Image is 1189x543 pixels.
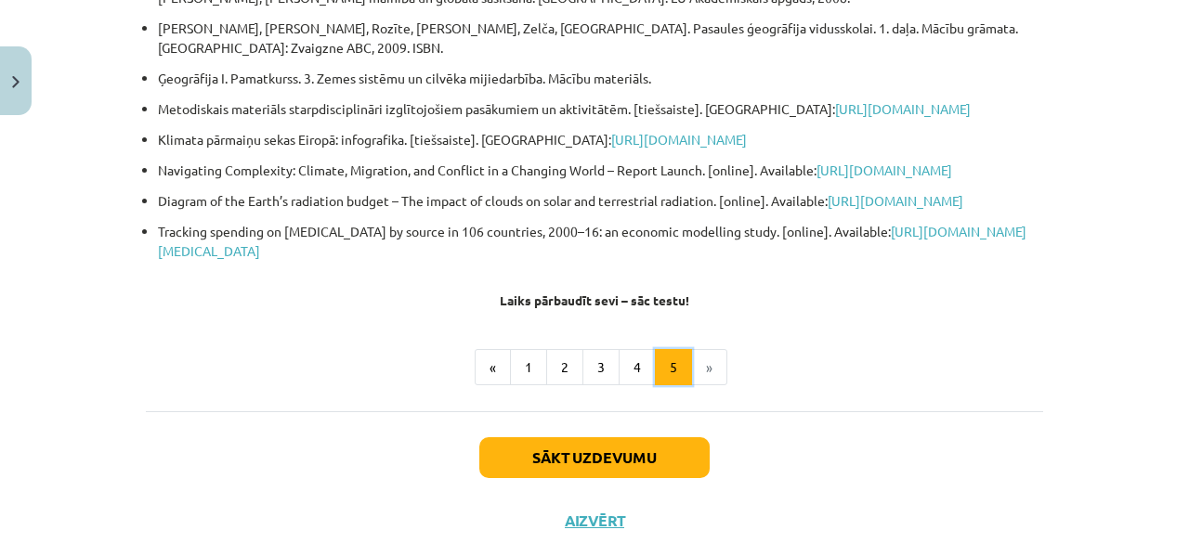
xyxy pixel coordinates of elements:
a: [URL][DOMAIN_NAME][MEDICAL_DATA] [158,223,1026,259]
button: 2 [546,349,583,386]
a: [URL][DOMAIN_NAME] [611,131,747,148]
strong: Laiks pārbaudīt sevi – sāc testu! [500,291,689,308]
button: Sākt uzdevumu [479,437,710,478]
p: Metodiskais materiāls starpdisciplināri izglītojošiem pasākumiem un aktivitātēm. [tiešsaiste]. [G... [158,99,1043,119]
nav: Page navigation example [146,349,1043,386]
p: Klimata pārmaiņu sekas Eiropā: infografika. [tiešsaiste]. [GEOGRAPHIC_DATA]: [158,130,1043,149]
p: [PERSON_NAME], [PERSON_NAME], Rozīte, [PERSON_NAME], Zelča, [GEOGRAPHIC_DATA]. Pasaules ģeogrāfij... [158,19,1043,58]
button: 1 [510,349,547,386]
p: Navigating Complexity: Climate, Migration, and Conflict in a Changing World – Report Launch. [onl... [158,161,1043,180]
p: Ģeogrāfija I. Pamatkurss. 3. Zemes sistēmu un cilvēka mijiedarbība. Mācību materiāls. [158,69,1043,88]
button: 3 [582,349,620,386]
a: [URL][DOMAIN_NAME] [817,162,952,178]
p: Tracking spending on [MEDICAL_DATA] by source in 106 countries, 2000–16: an economic modelling st... [158,222,1043,261]
button: 5 [655,349,692,386]
button: 4 [619,349,656,386]
a: [URL][DOMAIN_NAME] [828,192,963,209]
a: [URL][DOMAIN_NAME] [835,100,971,117]
img: icon-close-lesson-0947bae3869378f0d4975bcd49f059093ad1ed9edebbc8119c70593378902aed.svg [12,76,20,88]
button: Aizvērt [559,511,630,530]
button: « [475,349,511,386]
p: Diagram of the Earth’s radiation budget – The impact of clouds on solar and terrestrial radiation... [158,191,1043,211]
